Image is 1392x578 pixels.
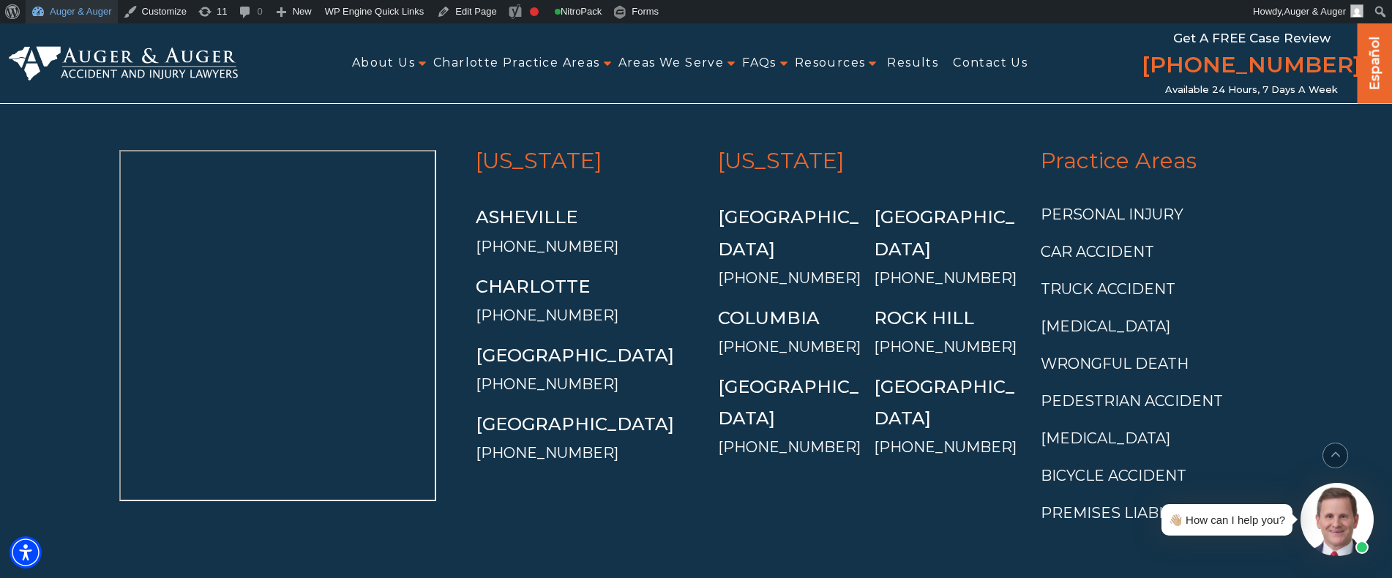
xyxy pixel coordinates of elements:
[1041,243,1154,260] a: Car Accident
[1169,510,1285,530] div: 👋🏼 How can I help you?
[1165,84,1338,96] span: Available 24 Hours, 7 Days a Week
[476,444,618,462] a: [PHONE_NUMBER]
[476,307,618,324] a: [PHONE_NUMBER]
[795,47,866,80] a: Resources
[718,338,861,356] a: [PHONE_NUMBER]
[718,307,820,329] a: Columbia
[1363,23,1387,100] a: Español
[953,47,1028,80] a: Contact Us
[476,238,618,255] a: [PHONE_NUMBER]
[874,206,1014,259] a: [GEOGRAPHIC_DATA]
[10,536,42,568] div: Accessibility Menu
[874,338,1017,356] a: [PHONE_NUMBER]
[1284,6,1346,17] span: Auger & Auger
[476,345,674,366] a: [GEOGRAPHIC_DATA]
[1041,355,1189,372] a: Wrongful Death
[718,206,858,259] a: [GEOGRAPHIC_DATA]
[476,276,590,297] a: Charlotte
[1041,467,1186,484] a: Bicycle Accident
[476,413,674,435] a: [GEOGRAPHIC_DATA]
[1173,31,1331,45] span: Get a FREE Case Review
[1041,429,1170,447] a: [MEDICAL_DATA]
[1142,49,1361,84] a: [PHONE_NUMBER]
[1041,206,1183,223] a: Personal Injury
[476,206,577,228] a: Asheville
[874,307,974,329] a: Rock Hill
[476,147,602,174] a: [US_STATE]
[1322,443,1348,468] button: scroll to up
[1041,147,1197,174] a: Practice Areas
[618,47,725,80] a: Areas We Serve
[874,376,1014,429] a: [GEOGRAPHIC_DATA]
[1041,504,1195,522] a: Premises Liability
[718,438,861,456] a: [PHONE_NUMBER]
[1301,483,1374,556] img: Intaker widget Avatar
[718,147,845,174] a: [US_STATE]
[476,375,618,393] a: [PHONE_NUMBER]
[874,438,1017,456] a: [PHONE_NUMBER]
[1041,392,1223,410] a: Pedestrian Accident
[887,47,938,80] a: Results
[433,47,600,80] a: Charlotte Practice Areas
[874,269,1017,287] a: [PHONE_NUMBER]
[530,7,539,16] div: Focus keyphrase not set
[352,47,415,80] a: About Us
[1041,280,1175,298] a: Truck Accident
[718,269,861,287] a: [PHONE_NUMBER]
[742,47,777,80] a: FAQs
[1041,318,1170,335] a: [MEDICAL_DATA]
[718,376,858,429] a: [GEOGRAPHIC_DATA]
[9,46,238,81] img: Auger & Auger Accident and Injury Lawyers Logo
